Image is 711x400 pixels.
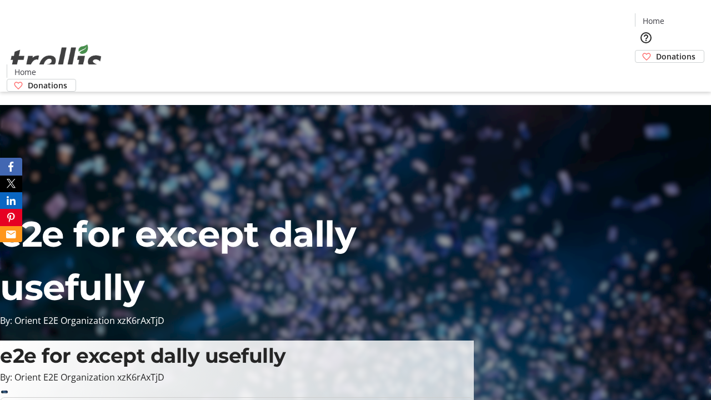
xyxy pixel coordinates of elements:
span: Home [643,15,664,27]
span: Donations [656,51,695,62]
a: Home [635,15,671,27]
button: Help [635,27,657,49]
img: Orient E2E Organization xzK6rAxTjD's Logo [7,32,106,88]
a: Donations [635,50,704,63]
span: Home [14,66,36,78]
a: Donations [7,79,76,92]
a: Home [7,66,43,78]
span: Donations [28,79,67,91]
button: Cart [635,63,657,85]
